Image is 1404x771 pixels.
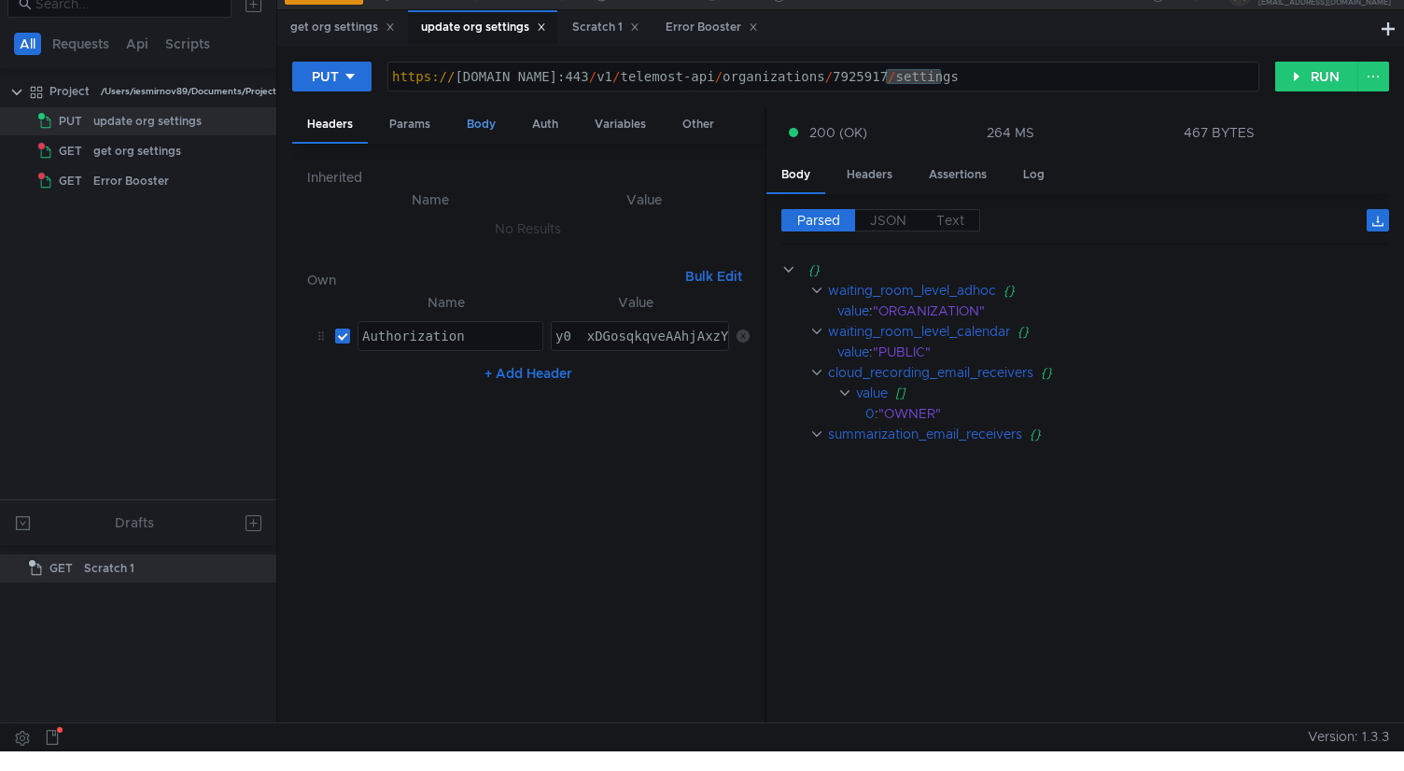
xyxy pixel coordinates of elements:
[307,269,678,291] h6: Own
[93,107,202,135] div: update org settings
[59,107,82,135] span: PUT
[1030,424,1371,444] div: {}
[160,33,216,55] button: Scripts
[543,291,730,314] th: Value
[452,107,511,142] div: Body
[312,66,339,87] div: PUT
[832,158,907,192] div: Headers
[495,220,561,237] nz-embed-empty: No Results
[540,189,750,211] th: Value
[667,107,729,142] div: Other
[59,167,82,195] span: GET
[856,383,888,403] div: value
[808,259,1363,280] div: {}
[865,403,1389,424] div: :
[809,122,867,143] span: 200 (OK)
[873,301,1364,321] div: "ORGANIZATION"
[870,212,906,229] span: JSON
[93,137,181,165] div: get org settings
[865,403,875,424] div: 0
[1184,124,1255,141] div: 467 BYTES
[678,265,750,287] button: Bulk Edit
[1308,723,1389,750] span: Version: 1.3.3
[837,301,1389,321] div: :
[14,33,41,55] button: All
[292,107,368,144] div: Headers
[421,18,546,37] div: update org settings
[1008,158,1060,192] div: Log
[837,301,869,321] div: value
[49,77,90,105] div: Project
[115,512,154,534] div: Drafts
[895,383,1364,403] div: []
[878,403,1363,424] div: "OWNER"
[374,107,445,142] div: Params
[350,291,543,314] th: Name
[580,107,661,142] div: Variables
[837,342,869,362] div: value
[290,18,395,37] div: get org settings
[987,124,1034,141] div: 264 MS
[572,18,639,37] div: Scratch 1
[873,342,1364,362] div: "PUBLIC"
[828,280,996,301] div: waiting_room_level_adhoc
[93,167,169,195] div: Error Booster
[1018,321,1371,342] div: {}
[307,166,750,189] h6: Inherited
[828,321,1010,342] div: waiting_room_level_calendar
[49,554,73,582] span: GET
[914,158,1002,192] div: Assertions
[120,33,154,55] button: Api
[1275,62,1358,91] button: RUN
[517,107,573,142] div: Auth
[322,189,540,211] th: Name
[59,137,82,165] span: GET
[1041,362,1372,383] div: {}
[1004,280,1370,301] div: {}
[292,62,372,91] button: PUT
[47,33,115,55] button: Requests
[666,18,758,37] div: Error Booster
[477,362,580,385] button: + Add Header
[84,554,134,582] div: Scratch 1
[766,158,825,194] div: Body
[797,212,840,229] span: Parsed
[101,77,276,105] div: /Users/iesmirnov89/Documents/Project
[837,342,1389,362] div: :
[828,424,1022,444] div: summarization_email_receivers
[828,362,1033,383] div: cloud_recording_email_receivers
[936,212,964,229] span: Text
